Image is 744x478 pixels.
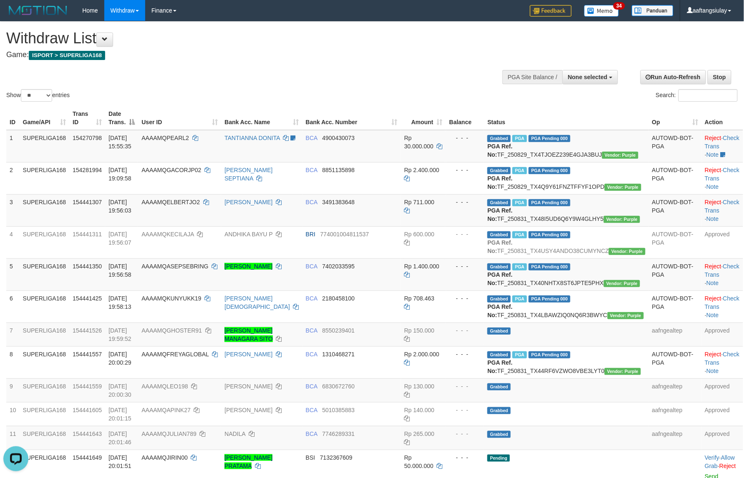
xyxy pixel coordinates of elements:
td: 1 [6,130,20,163]
img: Button%20Memo.svg [584,5,619,17]
span: 34 [613,2,625,10]
b: PGA Ref. No: [487,239,512,254]
a: Note [706,312,719,318]
span: AAAAMQLEO198 [141,383,188,390]
input: Search: [678,89,738,102]
span: Grabbed [487,351,511,358]
span: [DATE] 19:56:07 [108,231,131,246]
span: [DATE] 15:55:35 [108,135,131,150]
span: Grabbed [487,263,511,270]
td: SUPERLIGA168 [20,130,70,163]
a: Reject [705,167,721,173]
span: Marked by aafsoycanthlai [512,199,527,206]
td: Approved [701,378,743,402]
span: BCA [306,199,318,205]
span: Grabbed [487,383,511,390]
span: Pending [487,455,510,462]
span: Copy 8550239401 to clipboard [322,327,355,334]
div: - - - [449,294,481,303]
td: · · [701,162,743,194]
span: PGA Pending [529,231,570,238]
span: Copy 7402033595 to clipboard [322,263,355,270]
span: PGA Pending [529,351,570,358]
td: TF_250829_TX4TJOEZ239E4GJA3BUJ [484,130,648,163]
span: Vendor URL: https://trx4.1velocity.biz [609,248,645,255]
a: [PERSON_NAME] [224,383,272,390]
td: 10 [6,402,20,426]
b: PGA Ref. No: [487,359,512,374]
span: [DATE] 20:00:30 [108,383,131,398]
span: BCA [306,351,318,358]
td: AUTOWD-BOT-PGA [649,258,702,290]
td: SUPERLIGA168 [20,378,70,402]
span: [DATE] 19:56:03 [108,199,131,214]
span: Rp 150.000 [404,327,434,334]
td: AUTOWD-BOT-PGA [649,346,702,378]
a: Reject [705,263,721,270]
span: AAAAMQJIRIN00 [141,454,187,461]
span: BCA [306,327,318,334]
td: aafngealtep [649,426,702,450]
span: Rp 711.000 [404,199,434,205]
span: BSI [306,454,315,461]
span: Grabbed [487,328,511,335]
a: [PERSON_NAME] [224,351,272,358]
span: Copy 8851135898 to clipboard [322,167,355,173]
b: PGA Ref. No: [487,303,512,318]
a: Reject [705,295,721,302]
span: [DATE] 19:59:52 [108,327,131,342]
span: Copy 5010385883 to clipboard [322,407,355,413]
b: PGA Ref. No: [487,143,512,158]
span: AAAAMQELBERTJO2 [141,199,200,205]
td: SUPERLIGA168 [20,290,70,323]
span: AAAAMQGHOSTER91 [141,327,202,334]
span: Marked by aafsoycanthlai [512,351,527,358]
span: 154441526 [73,327,102,334]
span: Vendor URL: https://trx4.1velocity.biz [604,216,640,223]
td: AUTOWD-BOT-PGA [649,130,702,163]
span: Grabbed [487,135,511,142]
td: 4 [6,226,20,258]
a: Reject [705,199,721,205]
span: AAAAMQJULIAN789 [141,430,197,437]
a: [PERSON_NAME] [224,199,272,205]
a: Check Trans [705,199,739,214]
td: SUPERLIGA168 [20,323,70,346]
div: - - - [449,198,481,206]
div: - - - [449,230,481,238]
span: 154441425 [73,295,102,302]
span: 154270798 [73,135,102,141]
td: SUPERLIGA168 [20,194,70,226]
a: Note [706,183,719,190]
th: Game/API: activate to sort column ascending [20,106,70,130]
span: Grabbed [487,407,511,414]
span: Grabbed [487,199,511,206]
span: Copy 774001004811537 to clipboard [320,231,369,238]
td: SUPERLIGA168 [20,402,70,426]
td: 8 [6,346,20,378]
a: Note [706,215,719,222]
span: None selected [568,74,608,80]
span: AAAAMQPEARL2 [141,135,189,141]
th: Action [701,106,743,130]
a: TANTIANNA DONITA [224,135,280,141]
span: Vendor URL: https://trx4.1velocity.biz [604,280,640,287]
span: [DATE] 20:01:15 [108,407,131,422]
span: Vendor URL: https://trx4.1velocity.biz [605,184,641,191]
h1: Withdraw List [6,30,488,47]
td: 7 [6,323,20,346]
img: Feedback.jpg [530,5,572,17]
span: Vendor URL: https://trx4.1velocity.biz [605,368,641,375]
th: ID [6,106,20,130]
a: [PERSON_NAME] PRATAMA [224,454,272,469]
span: BCA [306,135,318,141]
img: panduan.png [632,5,673,16]
span: 154441307 [73,199,102,205]
span: AAAAMQGACORJP02 [141,167,201,173]
span: BCA [306,295,318,302]
span: Rp 1.400.000 [404,263,439,270]
a: [PERSON_NAME] [224,263,272,270]
span: Vendor URL: https://trx4.1velocity.biz [608,312,644,319]
span: PGA Pending [529,199,570,206]
span: AAAAMQKUNYUKK19 [141,295,201,302]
